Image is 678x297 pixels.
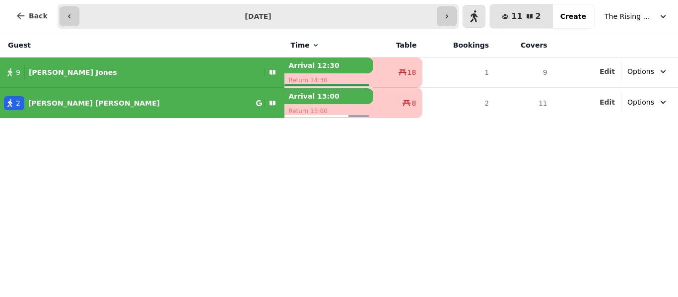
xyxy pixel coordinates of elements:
[284,88,373,104] p: Arrival 13:00
[536,12,541,20] span: 2
[290,40,309,50] span: Time
[560,13,586,20] span: Create
[422,58,495,88] td: 1
[490,4,552,28] button: 112
[600,66,615,76] button: Edit
[373,33,422,58] th: Table
[621,62,674,80] button: Options
[8,4,56,28] button: Back
[407,67,416,77] span: 18
[599,7,674,25] button: The Rising Sun
[495,33,553,58] th: Covers
[627,66,654,76] span: Options
[16,67,20,77] span: 9
[284,104,373,118] p: Return 15:00
[511,12,522,20] span: 11
[605,11,654,21] span: The Rising Sun
[16,98,20,108] span: 2
[495,58,553,88] td: 9
[29,67,117,77] p: [PERSON_NAME] Jones
[422,88,495,118] td: 2
[600,99,615,106] span: Edit
[411,98,416,108] span: 8
[627,97,654,107] span: Options
[495,88,553,118] td: 11
[284,73,373,87] p: Return 14:30
[600,68,615,75] span: Edit
[284,58,373,73] p: Arrival 12:30
[552,4,594,28] button: Create
[422,33,495,58] th: Bookings
[600,97,615,107] button: Edit
[621,93,674,111] button: Options
[28,98,160,108] p: [PERSON_NAME] [PERSON_NAME]
[290,40,319,50] button: Time
[29,12,48,19] span: Back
